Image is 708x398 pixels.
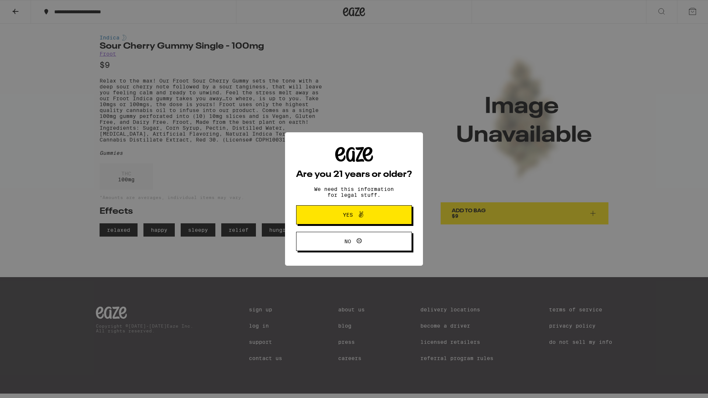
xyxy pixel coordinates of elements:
[296,170,412,179] h2: Are you 21 years or older?
[343,212,353,217] span: Yes
[344,239,351,244] span: No
[308,186,400,198] p: We need this information for legal stuff.
[296,232,412,251] button: No
[662,376,701,394] iframe: Opens a widget where you can find more information
[296,205,412,224] button: Yes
